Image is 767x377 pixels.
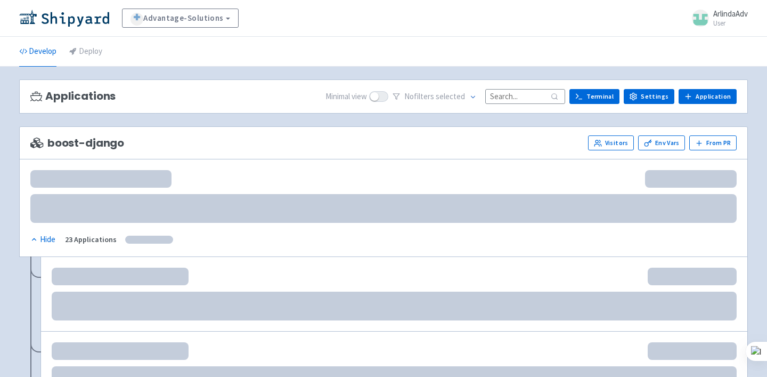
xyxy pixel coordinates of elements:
[686,10,748,27] a: ArlindaAdv User
[65,234,117,246] div: 23 Applications
[713,9,748,19] span: ArlindaAdv
[569,89,619,104] a: Terminal
[30,137,124,149] span: boost-django
[713,20,748,27] small: User
[30,234,55,246] div: Hide
[122,9,239,28] a: Advantage-Solutions
[624,89,674,104] a: Settings
[325,91,367,103] span: Minimal view
[69,37,102,67] a: Deploy
[404,91,465,103] span: No filter s
[485,89,565,103] input: Search...
[588,135,634,150] a: Visitors
[638,135,685,150] a: Env Vars
[689,135,737,150] button: From PR
[679,89,737,104] a: Application
[30,90,116,102] h3: Applications
[436,91,465,101] span: selected
[30,234,56,246] button: Hide
[19,10,109,27] img: Shipyard logo
[19,37,56,67] a: Develop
